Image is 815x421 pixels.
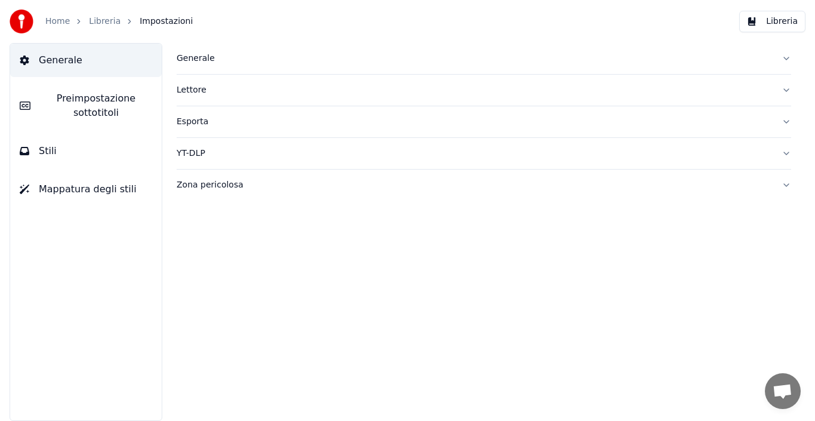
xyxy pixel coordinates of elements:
button: Lettore [177,75,791,106]
a: Libreria [89,16,121,27]
span: Mappatura degli stili [39,182,137,196]
span: Generale [39,53,82,67]
button: YT-DLP [177,138,791,169]
span: Preimpostazione sottotitoli [40,91,152,120]
nav: breadcrumb [45,16,193,27]
button: Generale [10,44,162,77]
div: Generale [177,53,772,64]
span: Stili [39,144,57,158]
button: Zona pericolosa [177,170,791,201]
img: youka [10,10,33,33]
a: Home [45,16,70,27]
button: Generale [177,43,791,74]
div: Aprire la chat [765,373,801,409]
div: Lettore [177,84,772,96]
div: YT-DLP [177,147,772,159]
button: Esporta [177,106,791,137]
button: Stili [10,134,162,168]
button: Mappatura degli stili [10,173,162,206]
button: Preimpostazione sottotitoli [10,82,162,130]
button: Libreria [739,11,805,32]
div: Esporta [177,116,772,128]
span: Impostazioni [140,16,193,27]
div: Zona pericolosa [177,179,772,191]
